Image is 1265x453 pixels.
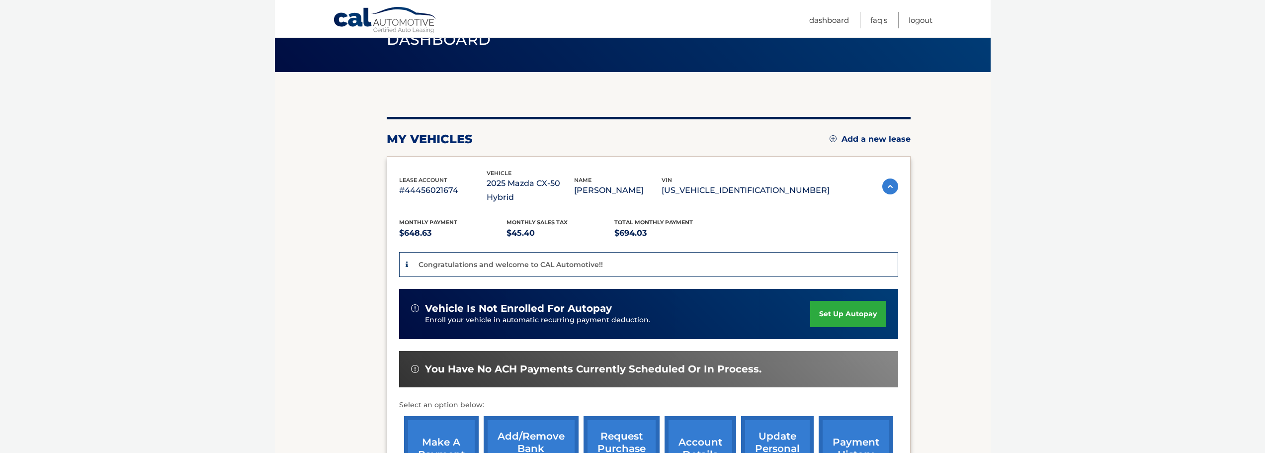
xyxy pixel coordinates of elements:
[614,219,693,226] span: Total Monthly Payment
[425,315,811,326] p: Enroll your vehicle in automatic recurring payment deduction.
[882,179,898,194] img: accordion-active.svg
[399,183,487,197] p: #44456021674
[506,219,568,226] span: Monthly sales Tax
[830,134,911,144] a: Add a new lease
[614,226,722,240] p: $694.03
[909,12,932,28] a: Logout
[425,363,761,375] span: You have no ACH payments currently scheduled or in process.
[399,226,507,240] p: $648.63
[662,177,672,183] span: vin
[809,12,849,28] a: Dashboard
[399,219,457,226] span: Monthly Payment
[574,183,662,197] p: [PERSON_NAME]
[810,301,886,327] a: set up autopay
[662,183,830,197] p: [US_VEHICLE_IDENTIFICATION_NUMBER]
[399,399,898,411] p: Select an option below:
[411,365,419,373] img: alert-white.svg
[411,304,419,312] img: alert-white.svg
[487,177,574,204] p: 2025 Mazda CX-50 Hybrid
[399,177,447,183] span: lease account
[870,12,887,28] a: FAQ's
[830,135,837,142] img: add.svg
[506,226,614,240] p: $45.40
[425,302,612,315] span: vehicle is not enrolled for autopay
[333,6,437,35] a: Cal Automotive
[574,177,591,183] span: name
[387,30,491,49] span: Dashboard
[419,260,603,269] p: Congratulations and welcome to CAL Automotive!!
[487,170,511,177] span: vehicle
[387,132,473,147] h2: my vehicles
